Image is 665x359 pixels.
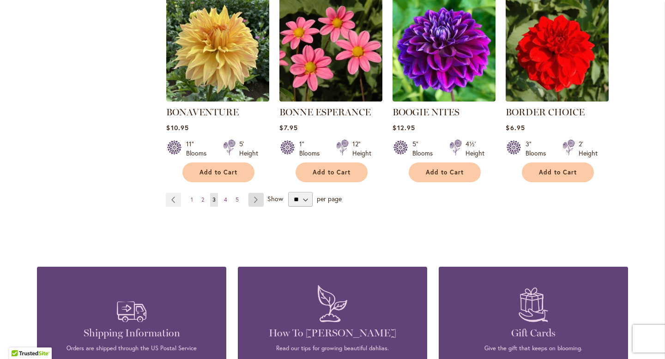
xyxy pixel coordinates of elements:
a: BORDER CHOICE [506,107,585,118]
h4: Shipping Information [51,327,212,340]
span: Add to Cart [313,168,351,176]
button: Add to Cart [522,162,594,182]
span: 3 [212,196,216,203]
div: 1" Blooms [299,139,325,158]
span: 5 [236,196,239,203]
a: BONNE ESPERANCE [279,107,371,118]
a: 5 [233,193,241,207]
div: 5' Height [239,139,258,158]
span: Add to Cart [539,168,577,176]
div: 4½' Height [465,139,484,158]
span: $6.95 [506,123,525,132]
div: 12" Height [352,139,371,158]
span: 1 [191,196,193,203]
p: Give the gift that keeps on blooming. [453,344,614,353]
span: Add to Cart [199,168,237,176]
span: Add to Cart [426,168,464,176]
a: 2 [199,193,206,207]
a: BONAVENTURE [166,107,239,118]
button: Add to Cart [409,162,481,182]
a: 1 [188,193,195,207]
button: Add to Cart [296,162,368,182]
div: 2' Height [579,139,598,158]
a: Bonaventure [166,95,269,103]
div: 11" Blooms [186,139,212,158]
h4: Gift Cards [453,327,614,340]
span: $12.95 [393,123,415,132]
span: $10.95 [166,123,188,132]
a: BOOGIE NITES [393,107,459,118]
p: Orders are shipped through the US Postal Service [51,344,212,353]
h4: How To [PERSON_NAME] [252,327,413,340]
a: BONNE ESPERANCE [279,95,382,103]
p: Read our tips for growing beautiful dahlias. [252,344,413,353]
a: 4 [222,193,230,207]
span: 2 [201,196,204,203]
div: 3" Blooms [526,139,551,158]
span: per page [317,194,342,203]
button: Add to Cart [182,162,254,182]
iframe: Launch Accessibility Center [7,326,33,352]
a: BOOGIE NITES [393,95,496,103]
div: 5" Blooms [412,139,438,158]
span: 4 [224,196,227,203]
span: Show [267,194,283,203]
span: $7.95 [279,123,297,132]
a: BORDER CHOICE [506,95,609,103]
